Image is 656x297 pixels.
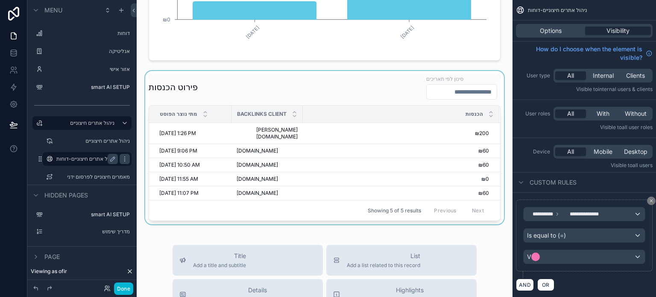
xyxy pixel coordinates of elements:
[530,178,577,187] span: Custom rules
[193,286,267,294] span: Details
[516,72,550,79] label: User type
[527,231,566,240] span: Is equal to (=)
[516,279,534,291] button: AND
[44,6,62,15] span: Menu
[516,110,550,117] label: User roles
[326,245,477,276] button: ListAdd a list related to this record
[46,48,130,55] label: אנליטיקה
[44,253,60,261] span: Page
[594,147,612,156] span: Mobile
[173,245,323,276] button: TitleAdd a title and subtitle
[516,45,642,62] span: How do I choose when the element is visible?
[606,26,630,35] span: Visibility
[44,191,88,200] span: Hidden pages
[633,162,653,168] span: all users
[193,252,246,260] span: Title
[622,124,653,130] span: All user roles
[523,228,645,243] button: Is equal to (=)
[46,66,130,73] label: אזור אישי
[537,279,554,291] button: OR
[347,262,420,269] span: Add a list related to this record
[46,228,130,235] label: מדריך שימוש
[466,111,483,118] span: הכנסות
[516,148,550,155] label: Device
[516,86,653,93] p: Visible to
[46,84,130,91] label: smart AI SETUP
[31,268,67,275] span: Viewing as ofir
[46,30,130,37] label: דוחות
[193,262,246,269] span: Add a title and subtitle
[567,147,574,156] span: All
[593,71,614,80] span: Internal
[516,162,653,169] p: Visible to
[624,147,647,156] span: Desktop
[114,282,133,295] button: Done
[56,138,130,144] label: ניהול אתרים חיצוניים
[237,111,287,118] span: Backlinks Client
[347,286,424,294] span: Highlights
[598,86,653,92] span: Internal users & clients
[597,109,609,118] span: With
[528,7,587,14] span: ניהול אתרים חיצוניים-דוחות
[540,282,551,288] span: OR
[527,253,531,261] span: V
[523,250,645,264] button: V
[56,156,116,162] label: ניהול אתרים חיצוניים-דוחות
[625,109,647,118] span: Without
[160,111,197,118] span: מתי נוצר הפוסט
[516,124,653,131] p: Visible to
[567,109,574,118] span: All
[516,45,653,62] a: How do I choose when the element is visible?
[368,207,421,214] span: Showing 5 of 5 results
[56,173,130,180] label: מאמרים חיצוניים לפרסום ידני
[46,211,130,218] label: smart AI SETUP
[626,71,645,80] span: Clients
[567,71,574,80] span: All
[347,252,420,260] span: List
[46,120,114,126] label: ניהול אתרים חיצוניים
[540,26,562,35] span: Options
